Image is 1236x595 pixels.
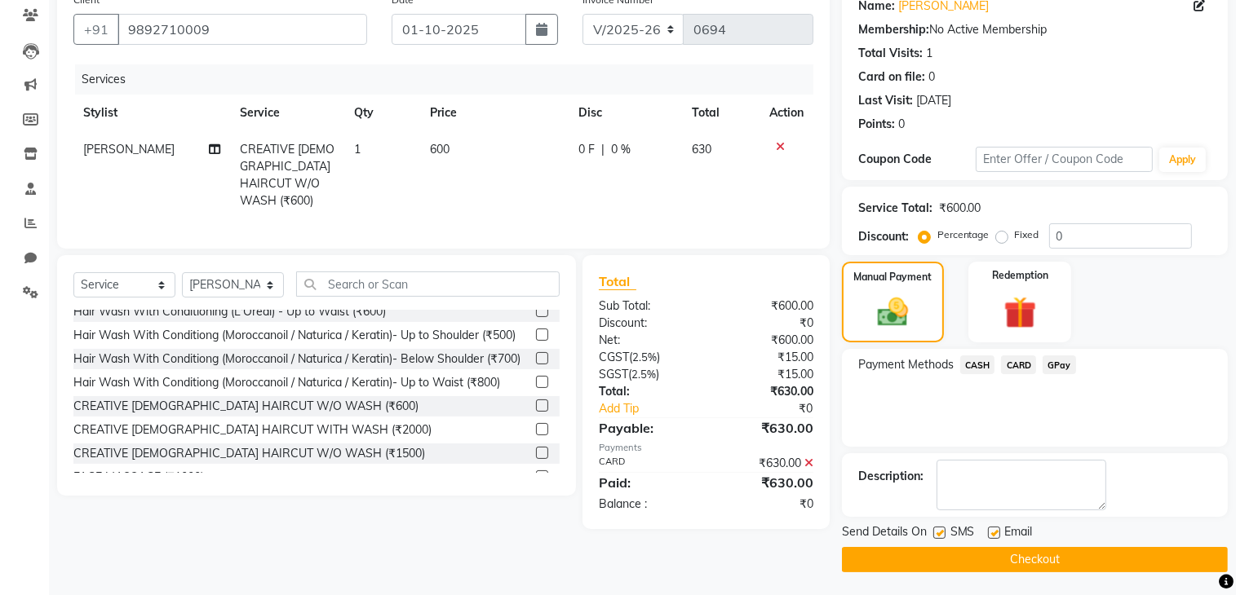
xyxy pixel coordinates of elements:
[682,95,760,131] th: Total
[1015,227,1039,242] label: Fixed
[578,141,595,158] span: 0 F
[75,64,826,95] div: Services
[73,14,119,45] button: +91
[73,374,500,391] div: Hair Wash With Conditiong (Moroccanoil / Naturica / Keratin)- Up to Waist (₹800)
[692,142,711,156] span: 630
[587,315,706,332] div: Discount:
[73,327,516,344] div: Hair Wash With Conditiong (Moroccanoil / Naturica / Keratin)- Up to Shoulder (₹500)
[950,523,975,544] span: SMS
[587,383,706,400] div: Total:
[928,68,935,86] div: 0
[760,95,813,131] th: Action
[858,116,895,133] div: Points:
[1001,355,1036,374] span: CARD
[706,496,825,513] div: ₹0
[73,469,204,486] div: FACE MASSAGE (₹1000)
[73,445,425,462] div: CREATIVE [DEMOGRAPHIC_DATA] HAIRCUT W/O WASH (₹1500)
[240,142,334,208] span: CREATIVE [DEMOGRAPHIC_DATA] HAIRCUT W/O WASH (₹600)
[994,293,1046,333] img: _gift.svg
[296,271,560,297] input: Search or Scan
[587,366,706,383] div: ( )
[706,366,825,383] div: ₹15.00
[706,418,825,438] div: ₹630.00
[992,268,1048,283] label: Redemption
[631,368,656,381] span: 2.5%
[842,523,927,544] span: Send Details On
[599,441,813,455] div: Payments
[73,350,521,368] div: Hair Wash With Conditiong (Moroccanoil / Naturica / Keratin)- Below Shoulder (₹700)
[587,496,706,513] div: Balance :
[599,273,636,290] span: Total
[420,95,569,131] th: Price
[632,350,657,364] span: 2.5%
[587,418,706,438] div: Payable:
[706,473,825,492] div: ₹630.00
[937,227,990,242] label: Percentage
[569,95,682,131] th: Disc
[858,356,954,373] span: Payment Methods
[599,367,628,381] span: SGST
[898,116,905,133] div: 0
[587,297,706,315] div: Sub Total:
[73,95,230,131] th: Stylist
[601,141,605,158] span: |
[926,45,933,62] div: 1
[73,421,432,439] div: CREATIVE [DEMOGRAPHIC_DATA] HAIRCUT WITH WASH (₹2000)
[587,332,706,349] div: Net:
[858,92,913,109] div: Last Visit:
[916,92,951,109] div: [DATE]
[858,45,923,62] div: Total Visits:
[858,68,925,86] div: Card on file:
[706,455,825,472] div: ₹630.00
[354,142,361,156] span: 1
[858,228,909,245] div: Discount:
[1159,148,1206,172] button: Apply
[858,468,924,485] div: Description:
[706,349,825,366] div: ₹15.00
[430,142,450,156] span: 600
[1043,355,1076,374] span: GPay
[858,21,1212,38] div: No Active Membership
[868,294,918,330] img: _cash.svg
[117,14,367,45] input: Search by Name/Mobile/Email/Code
[858,151,976,168] div: Coupon Code
[854,270,933,284] label: Manual Payment
[344,95,420,131] th: Qty
[939,200,981,217] div: ₹600.00
[587,473,706,492] div: Paid:
[587,349,706,366] div: ( )
[73,398,419,415] div: CREATIVE [DEMOGRAPHIC_DATA] HAIRCUT W/O WASH (₹600)
[587,400,726,417] a: Add Tip
[83,142,175,156] span: [PERSON_NAME]
[706,315,825,332] div: ₹0
[858,200,933,217] div: Service Total:
[706,383,825,400] div: ₹630.00
[706,297,825,315] div: ₹600.00
[706,332,825,349] div: ₹600.00
[230,95,344,131] th: Service
[858,21,929,38] div: Membership:
[960,355,995,374] span: CASH
[1005,523,1033,544] span: Email
[842,547,1228,572] button: Checkout
[599,350,629,364] span: CGST
[611,141,631,158] span: 0 %
[976,147,1153,172] input: Enter Offer / Coupon Code
[73,303,386,320] div: Hair Wash With Conditioning (L'Oreal) - Up to Waist (₹600)
[587,455,706,472] div: CARD
[726,400,826,417] div: ₹0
